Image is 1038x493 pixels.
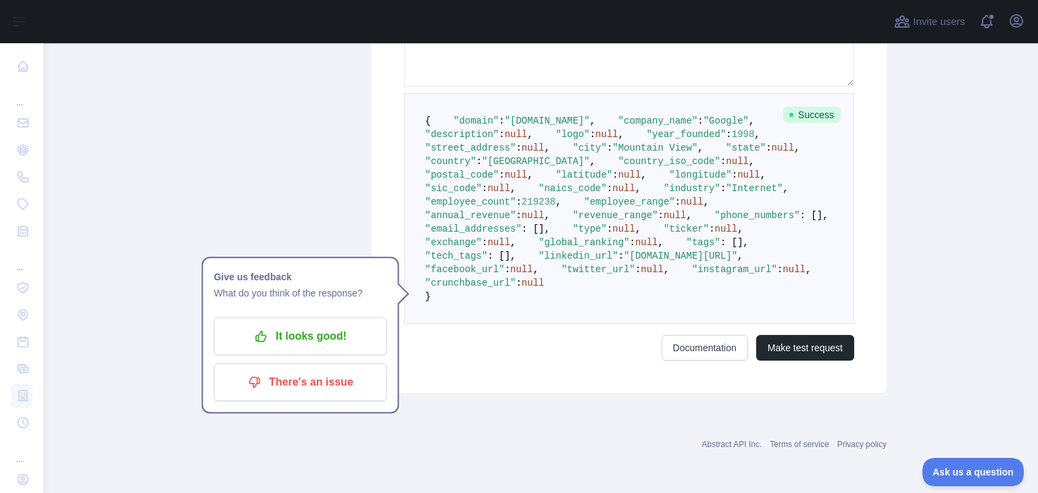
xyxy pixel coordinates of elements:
[618,251,624,261] span: :
[522,224,550,234] span: : [],
[607,142,612,153] span: :
[516,278,521,288] span: :
[635,224,641,234] span: ,
[703,197,709,207] span: ,
[11,438,32,465] div: ...
[692,264,777,275] span: "instagram_url"
[572,210,658,221] span: "revenue_range"
[522,210,545,221] span: null
[783,264,806,275] span: null
[607,183,612,194] span: :
[425,278,516,288] span: "crunchbase_url"
[224,371,376,394] p: There's an issue
[664,210,687,221] span: null
[539,183,607,194] span: "naics_code"
[726,156,749,167] span: null
[555,197,561,207] span: ,
[772,142,795,153] span: null
[702,440,762,449] a: Abstract API Inc.
[516,210,521,221] span: :
[754,129,760,140] span: ,
[453,115,499,126] span: "domain"
[510,237,516,248] span: ,
[641,264,664,275] span: null
[214,285,387,301] p: What do you think of the response?
[697,115,703,126] span: :
[749,115,754,126] span: ,
[214,363,387,401] button: There's an issue
[505,115,590,126] span: "[DOMAIN_NAME]"
[658,237,663,248] span: ,
[425,115,430,126] span: {
[664,183,720,194] span: "industry"
[800,210,829,221] span: : [],
[612,142,697,153] span: "Mountain View"
[476,156,482,167] span: :
[516,142,521,153] span: :
[539,251,618,261] span: "linkedin_url"
[505,170,528,180] span: null
[737,224,743,234] span: ,
[214,317,387,355] button: It looks good!
[555,129,589,140] span: "logo"
[687,210,692,221] span: ,
[425,142,516,153] span: "street_address"
[662,335,748,361] a: Documentation
[726,183,783,194] span: "Internet"
[11,81,32,108] div: ...
[544,210,549,221] span: ,
[635,237,658,248] span: null
[612,183,635,194] span: null
[612,224,635,234] span: null
[720,183,726,194] span: :
[510,183,516,194] span: ,
[425,291,430,302] span: }
[726,129,731,140] span: :
[522,142,545,153] span: null
[618,156,720,167] span: "country_iso_code"
[527,170,533,180] span: ,
[794,142,799,153] span: ,
[664,224,709,234] span: "ticker"
[482,156,590,167] span: "[GEOGRAPHIC_DATA]"
[783,107,841,123] span: Success
[737,251,743,261] span: ,
[425,264,505,275] span: "facebook_url"
[522,278,545,288] span: null
[425,210,516,221] span: "annual_revenue"
[544,142,549,153] span: ,
[572,224,606,234] span: "type"
[766,142,771,153] span: :
[737,170,760,180] span: null
[505,264,510,275] span: :
[607,224,612,234] span: :
[913,14,965,30] span: Invite users
[697,142,703,153] span: ,
[681,197,703,207] span: null
[595,129,618,140] span: null
[487,251,516,261] span: : [],
[214,269,387,285] h1: Give us feedback
[482,183,487,194] span: :
[562,264,635,275] span: "twitter_url"
[732,129,755,140] span: 1998
[709,224,714,234] span: :
[499,115,504,126] span: :
[664,264,669,275] span: ,
[618,115,698,126] span: "company_name"
[647,129,726,140] span: "year_founded"
[425,156,476,167] span: "country"
[533,264,539,275] span: ,
[715,224,738,234] span: null
[732,170,737,180] span: :
[522,197,555,207] span: 219238
[783,183,788,194] span: ,
[499,129,504,140] span: :
[618,170,641,180] span: null
[425,237,482,248] span: "exchange"
[687,237,720,248] span: "tags"
[516,197,521,207] span: :
[584,197,674,207] span: "employee_range"
[425,129,499,140] span: "description"
[539,237,629,248] span: "global_ranking"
